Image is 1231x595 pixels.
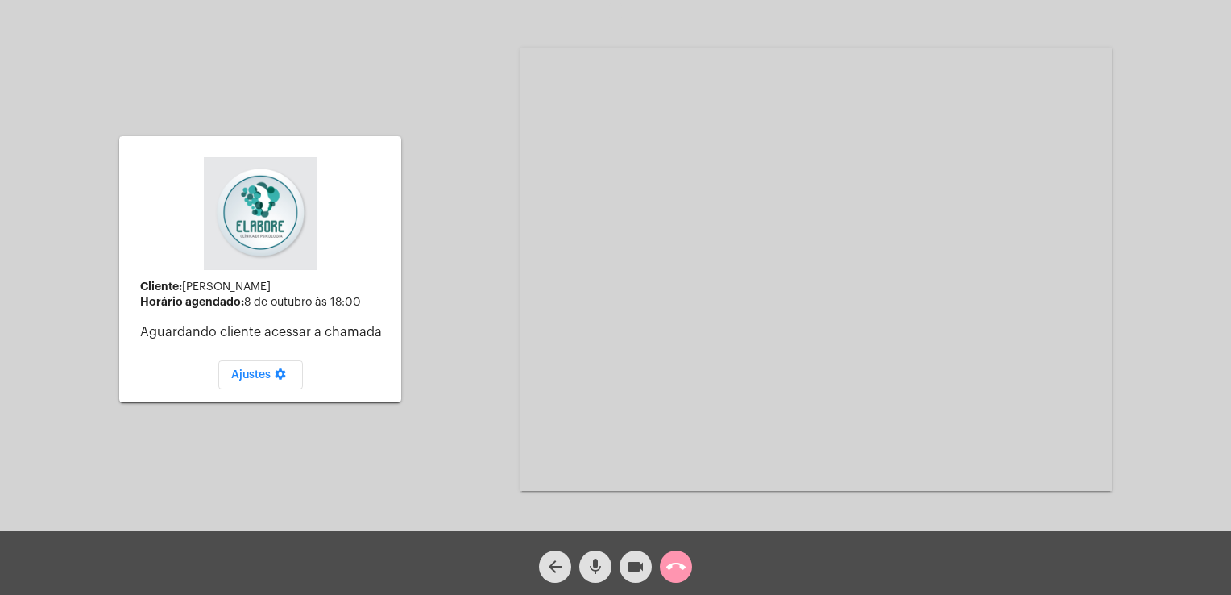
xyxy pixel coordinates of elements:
[545,557,565,576] mat-icon: arrow_back
[140,281,182,292] strong: Cliente:
[626,557,645,576] mat-icon: videocam
[140,296,244,307] strong: Horário agendado:
[204,157,317,270] img: 4c6856f8-84c7-1050-da6c-cc5081a5dbaf.jpg
[231,369,290,381] span: Ajustes
[140,325,388,339] p: Aguardando cliente acessar a chamada
[140,296,388,309] div: 8 de outubro às 18:00
[140,281,388,293] div: [PERSON_NAME]
[586,557,605,576] mat-icon: mic
[666,557,686,576] mat-icon: call_end
[271,368,290,387] mat-icon: settings
[218,360,303,389] button: Ajustes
